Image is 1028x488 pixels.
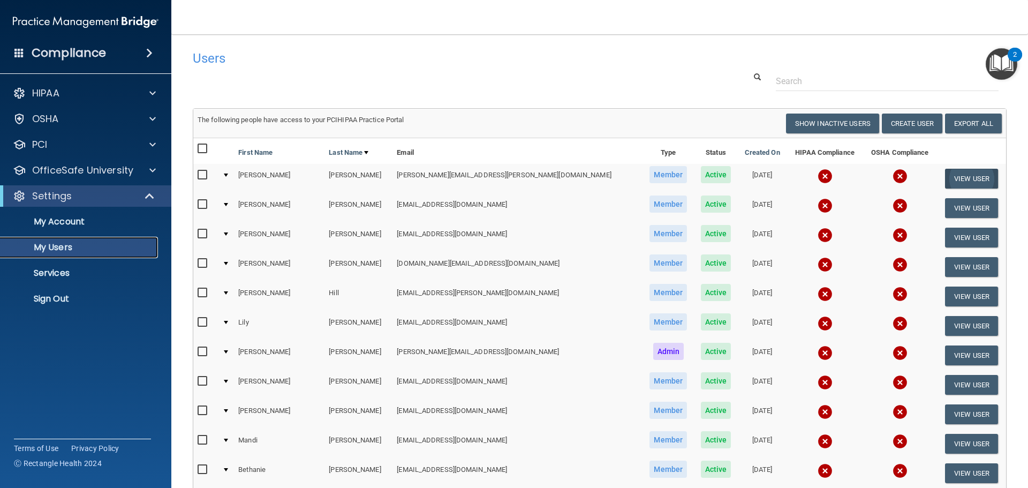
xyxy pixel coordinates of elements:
input: Search [776,71,999,91]
img: cross.ca9f0e7f.svg [893,257,908,272]
td: [PERSON_NAME] [324,429,392,459]
td: [PERSON_NAME] [324,370,392,400]
button: View User [945,375,998,395]
td: [EMAIL_ADDRESS][DOMAIN_NAME] [392,370,642,400]
img: cross.ca9f0e7f.svg [818,404,833,419]
a: Settings [13,190,155,202]
a: OfficeSafe University [13,164,156,177]
td: [PERSON_NAME] [324,341,392,370]
td: [PERSON_NAME] [324,164,392,193]
td: [PERSON_NAME][EMAIL_ADDRESS][PERSON_NAME][DOMAIN_NAME] [392,164,642,193]
td: [DATE] [738,459,787,488]
p: My Account [7,216,153,227]
td: [EMAIL_ADDRESS][DOMAIN_NAME] [392,311,642,341]
span: Ⓒ Rectangle Health 2024 [14,458,102,469]
span: Active [701,343,731,360]
span: Active [701,166,731,183]
td: [DATE] [738,223,787,252]
a: Last Name [329,146,368,159]
td: [EMAIL_ADDRESS][PERSON_NAME][DOMAIN_NAME] [392,282,642,311]
a: HIPAA [13,87,156,100]
img: cross.ca9f0e7f.svg [818,463,833,478]
button: View User [945,257,998,277]
td: [DATE] [738,400,787,429]
span: Member [649,225,687,242]
span: Member [649,166,687,183]
td: [PERSON_NAME] [234,341,324,370]
td: [DATE] [738,252,787,282]
img: PMB logo [13,11,158,33]
td: [PERSON_NAME] [234,252,324,282]
td: Bethanie [234,459,324,488]
td: [PERSON_NAME] [324,400,392,429]
button: Show Inactive Users [786,114,879,133]
td: Mandi [234,429,324,459]
td: [EMAIL_ADDRESS][DOMAIN_NAME] [392,429,642,459]
span: Member [649,461,687,478]
th: Type [642,138,694,164]
th: Status [694,138,737,164]
button: View User [945,463,998,483]
img: cross.ca9f0e7f.svg [818,434,833,449]
span: Member [649,372,687,389]
td: [PERSON_NAME] [234,223,324,252]
span: The following people have access to your PCIHIPAA Practice Portal [198,116,404,124]
img: cross.ca9f0e7f.svg [893,434,908,449]
td: [PERSON_NAME] [234,400,324,429]
img: cross.ca9f0e7f.svg [818,198,833,213]
p: Sign Out [7,294,153,304]
img: cross.ca9f0e7f.svg [818,228,833,243]
img: cross.ca9f0e7f.svg [818,375,833,390]
p: PCI [32,138,47,151]
a: PCI [13,138,156,151]
td: [PERSON_NAME] [234,282,324,311]
td: [PERSON_NAME] [234,370,324,400]
span: Active [701,461,731,478]
span: Active [701,284,731,301]
a: Export All [945,114,1002,133]
a: Privacy Policy [71,443,119,454]
div: 2 [1013,55,1017,69]
td: Lily [234,311,324,341]
span: Active [701,225,731,242]
span: Active [701,254,731,272]
p: My Users [7,242,153,253]
td: Hill [324,282,392,311]
td: [DATE] [738,311,787,341]
button: View User [945,228,998,247]
td: [DATE] [738,429,787,459]
td: [DATE] [738,164,787,193]
th: Email [392,138,642,164]
td: [PERSON_NAME][EMAIL_ADDRESS][DOMAIN_NAME] [392,341,642,370]
img: cross.ca9f0e7f.svg [893,463,908,478]
span: Active [701,196,731,213]
button: View User [945,434,998,454]
a: First Name [238,146,273,159]
img: cross.ca9f0e7f.svg [818,346,833,361]
p: OSHA [32,112,59,125]
span: Member [649,313,687,331]
th: OSHA Compliance [863,138,937,164]
td: [EMAIL_ADDRESS][DOMAIN_NAME] [392,193,642,223]
td: [PERSON_NAME] [324,252,392,282]
span: Active [701,402,731,419]
td: [PERSON_NAME] [234,193,324,223]
a: Created On [745,146,780,159]
p: HIPAA [32,87,59,100]
img: cross.ca9f0e7f.svg [893,228,908,243]
img: cross.ca9f0e7f.svg [893,316,908,331]
img: cross.ca9f0e7f.svg [893,287,908,302]
a: Terms of Use [14,443,58,454]
p: Settings [32,190,72,202]
a: OSHA [13,112,156,125]
span: Member [649,402,687,419]
span: Active [701,313,731,331]
td: [PERSON_NAME] [324,459,392,488]
span: Member [649,196,687,213]
span: Member [649,431,687,448]
span: Member [649,284,687,301]
td: [EMAIL_ADDRESS][DOMAIN_NAME] [392,400,642,429]
td: [PERSON_NAME] [324,193,392,223]
td: [PERSON_NAME] [324,223,392,252]
td: [PERSON_NAME] [234,164,324,193]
